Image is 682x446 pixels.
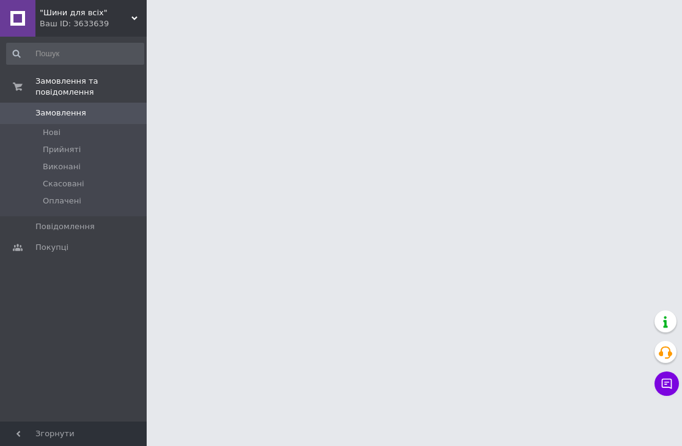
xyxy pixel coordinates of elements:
[6,43,144,65] input: Пошук
[35,242,68,253] span: Покупці
[35,221,95,232] span: Повідомлення
[43,178,84,189] span: Скасовані
[43,161,81,172] span: Виконані
[43,144,81,155] span: Прийняті
[40,7,131,18] span: "Шини для всіх"
[43,196,81,207] span: Оплачені
[40,18,147,29] div: Ваш ID: 3633639
[35,76,147,98] span: Замовлення та повідомлення
[35,108,86,119] span: Замовлення
[654,371,679,396] button: Чат з покупцем
[43,127,61,138] span: Нові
